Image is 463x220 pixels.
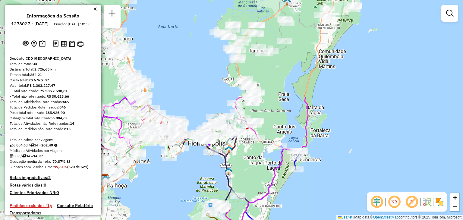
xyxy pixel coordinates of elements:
[30,143,34,147] i: Total de rotas
[10,72,96,77] div: Tempo total:
[11,21,49,27] h6: 1278027 - [DATE]
[225,146,233,153] img: Ilha Centro
[10,190,96,195] h4: Clientes Priorizados NR:
[10,61,96,67] div: Total de rotas:
[44,182,46,188] strong: 0
[338,215,352,219] a: Leaflet
[10,210,96,215] h4: Transportadoras
[93,5,96,12] a: Clique aqui para minimizar o painel
[450,202,459,211] a: Zoom out
[118,72,134,78] div: Atividade não roteirizada - MIL GRAUS
[10,83,96,88] div: Valor total:
[76,39,85,48] button: Imprimir Rotas
[10,121,96,126] div: Total de Atividades não Roteirizadas:
[52,159,66,164] strong: 70,87%
[56,190,59,195] strong: 0
[422,197,432,207] img: Fluxo de ruas
[106,7,118,21] a: Nova sessão e pesquisa
[70,121,74,126] strong: 14
[54,165,67,169] strong: 99,81%
[27,83,55,88] strong: R$ 1.303.227,47
[10,153,96,159] div: 509 / 34 =
[10,175,96,180] h4: Rotas improdutivas:
[225,167,232,175] img: FAD - Pirajubae
[54,143,57,147] i: Meta Caixas/viagem: 172,72 Diferença: 29,77
[336,215,463,220] div: Map data © contributors,© 2025 TomTom, Microsoft
[137,92,153,98] div: Atividade não roteirizada - TOCA DAS OSTRAS REST
[10,143,96,148] div: 6.884,63 / 34 =
[141,130,156,136] div: Atividade não roteirizada - SDB COMERCIO DE ALIM
[10,56,96,61] div: Depósito:
[370,195,384,209] span: Ocultar deslocamento
[10,154,13,158] i: Total de Atividades
[453,203,457,210] span: −
[60,39,68,48] button: Visualizar relatório de Roteirização
[10,143,13,147] i: Cubagem total roteirizado
[27,13,79,19] h4: Informações da Sessão
[41,143,53,147] strong: 202,49
[10,159,51,164] span: Ocupação média da frota:
[373,215,399,219] a: OpenStreetMap
[450,193,459,202] a: Zoom in
[10,126,96,132] div: Total de Pedidos não Roteirizados:
[34,67,56,71] strong: 2.726,65 km
[10,165,54,169] span: Clientes com Service Time:
[10,67,96,72] div: Distância Total:
[121,75,136,81] div: Atividade não roteirizada - AIRTO PEREIRA DA SIL
[10,110,96,115] div: Peso total roteirizado:
[10,115,96,121] div: Cubagem total roteirizado:
[10,203,52,208] h4: Pedidos excluídos (1):
[46,94,69,99] strong: R$ 30.628,66
[66,127,71,131] strong: 15
[387,195,402,209] span: Ocultar NR
[38,39,47,49] button: Painel de Sugestão
[26,56,71,61] strong: CDD [GEOGRAPHIC_DATA]
[353,215,354,219] span: |
[10,77,96,83] div: Custo total:
[111,150,126,156] div: Atividade não roteirizada - CLEBER CLEZIO DE SOU
[320,13,335,19] div: Atividade não roteirizada - 60.865.427 SARA DE ANDRADE CASTOLDI
[131,129,146,135] div: Atividade não roteirizada - VILMAR IVO PERES JUN
[10,137,96,143] div: Total de caixas por viagem:
[28,78,49,82] strong: R$ 6.767,87
[67,165,88,169] strong: (520 de 521)
[68,39,76,48] button: Visualizar Romaneio
[10,105,96,110] div: Total de Pedidos Roteirizados:
[435,197,444,207] img: Exibir/Ocultar setores
[52,21,92,27] div: Criação: [DATE] 18:39
[10,99,96,105] div: Total de Atividades Roteirizadas:
[33,154,43,158] strong: 14,97
[48,175,51,180] strong: 2
[405,195,419,209] span: Exibir rótulo
[52,116,68,120] strong: 6.884,63
[453,194,457,201] span: +
[101,174,109,182] img: CDD Florianópolis
[57,203,93,208] h4: Consulte Relatório
[21,39,30,49] button: Exibir sessão original
[30,72,42,77] strong: 264:21
[52,39,60,49] button: Logs desbloquear sessão
[127,73,142,79] div: Atividade não roteirizada - STEFANE LEME DA SILV
[10,94,96,99] div: - Total não roteirizado:
[59,105,66,109] strong: 846
[102,175,109,183] img: 712 UDC Full Palhoça
[200,137,215,143] div: Atividade não roteirizada - PALACIO DAS FESTAS C
[22,154,26,158] i: Total de rotas
[444,7,456,19] a: Exibir filtros
[67,160,70,163] em: Média calculada utilizando a maior ocupação (%Peso ou %Cubagem) de cada rota da sessão. Rotas cro...
[33,61,37,66] strong: 34
[10,148,96,153] div: Média de Atividades por viagem:
[63,99,69,104] strong: 509
[10,183,96,188] h4: Rotas vários dias:
[39,89,68,93] strong: R$ 1.272.598,81
[30,39,38,49] button: Centralizar mapa no depósito ou ponto de apoio
[10,88,96,94] div: - Total roteirizado:
[46,110,65,115] strong: 185.926,90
